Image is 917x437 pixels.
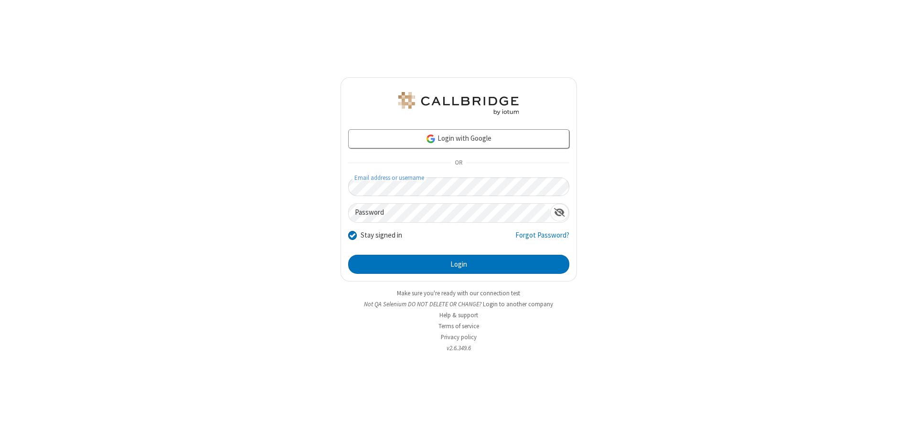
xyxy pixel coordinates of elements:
img: google-icon.png [426,134,436,144]
button: Login to another company [483,300,553,309]
button: Login [348,255,569,274]
label: Stay signed in [361,230,402,241]
li: Not QA Selenium DO NOT DELETE OR CHANGE? [341,300,577,309]
a: Privacy policy [441,333,477,341]
span: OR [451,156,466,170]
a: Make sure you're ready with our connection test [397,289,520,297]
a: Terms of service [438,322,479,330]
a: Help & support [439,311,478,319]
iframe: Chat [893,412,910,430]
a: Forgot Password? [515,230,569,248]
input: Password [349,204,550,222]
img: QA Selenium DO NOT DELETE OR CHANGE [396,92,521,115]
li: v2.6.349.6 [341,343,577,353]
input: Email address or username [348,177,569,196]
a: Login with Google [348,129,569,148]
div: Show password [550,204,569,221]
